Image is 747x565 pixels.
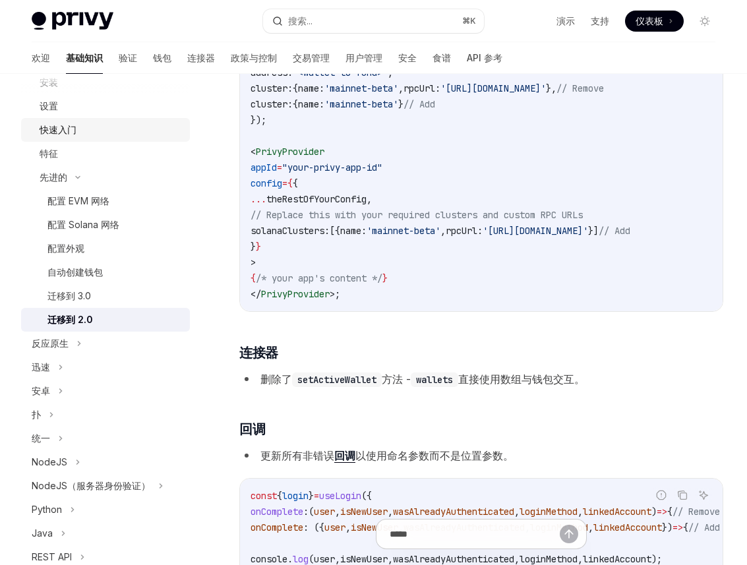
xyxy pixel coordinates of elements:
a: 基础知识 [66,42,103,74]
span: { [293,82,298,94]
font: NodeJS（服务器身份验证） [32,480,150,491]
font: 配置 Solana 网络 [47,219,119,230]
span: , [388,506,393,518]
a: 迁移到 3.0 [21,284,190,308]
code: wallets [411,372,458,387]
button: 发送消息 [560,525,578,543]
span: = [282,177,287,189]
span: // Replace this with your required clusters and custom RPC URLs [251,209,583,221]
span: { [667,506,672,518]
font: 钱包 [153,52,171,63]
span: // Remove [556,82,604,94]
span: } [251,241,256,253]
span: PrivyProvider [261,288,330,300]
a: 配置 EVM 网络 [21,189,190,213]
span: // Add [403,98,435,110]
span: } [398,98,403,110]
button: 统一 [21,427,190,450]
code: setActiveWallet [292,372,382,387]
span: ( [309,506,314,518]
span: onComplete [251,506,303,518]
font: 方法 - [382,372,411,386]
a: 迁移到 2.0 [21,308,190,332]
font: 扑 [32,409,41,420]
font: Java [32,527,53,539]
font: 交易管理 [293,52,330,63]
font: NodeJS [32,456,67,467]
span: user [314,506,335,518]
font: 搜索... [288,15,313,26]
button: 扑 [21,403,190,427]
a: API 参考 [467,42,502,74]
span: }, [546,82,556,94]
span: } [256,241,261,253]
font: 支持 [591,15,609,26]
span: }); [251,114,266,126]
span: ... [251,193,266,205]
span: rpcUrl: [446,225,483,237]
font: 连接器 [239,345,278,361]
font: 统一 [32,432,50,444]
span: ) [651,506,657,518]
button: 报告错误代码 [653,487,670,504]
span: , [440,225,446,237]
font: 回调 [239,421,265,437]
a: 政策与控制 [231,42,277,74]
font: 设置 [40,100,58,111]
button: 迅速 [21,355,190,379]
img: 灯光标志 [32,12,113,30]
span: name: [340,225,367,237]
a: 支持 [591,15,609,28]
span: cluster: [251,82,293,94]
span: ; [335,288,340,300]
input: 提问... [390,520,560,549]
button: 复制代码块中的内容 [674,487,691,504]
span: name: [298,98,324,110]
a: 欢迎 [32,42,50,74]
a: 快速入门 [21,118,190,142]
font: 反应原生 [32,338,69,349]
font: Python [32,504,62,515]
font: 连接器 [187,52,215,63]
span: /* your app's content */ [256,272,382,284]
span: => [657,506,667,518]
span: // Add [599,225,630,237]
span: = [314,490,319,502]
font: 自动创建钱包 [47,266,103,278]
span: } [382,272,388,284]
font: 以使用命名参数而不是位置参数。 [355,449,514,462]
font: 基础知识 [66,52,103,63]
font: 食谱 [433,52,451,63]
font: 仪表板 [636,15,663,26]
span: [{ [330,225,340,237]
span: solanaClusters: [251,225,330,237]
span: '[URL][DOMAIN_NAME]' [440,82,546,94]
font: 快速入门 [40,124,76,135]
span: wasAlreadyAuthenticated [393,506,514,518]
span: , [398,82,403,94]
span: loginMethod [520,506,578,518]
a: 食谱 [433,42,451,74]
a: 用户管理 [345,42,382,74]
span: cluster: [251,98,293,110]
span: : [303,506,309,518]
span: useLogin [319,490,361,502]
button: 搜索...⌘K [263,9,484,33]
font: 特征 [40,148,58,159]
a: 自动创建钱包 [21,260,190,284]
span: > [251,256,256,268]
font: API 参考 [467,52,502,63]
span: "your-privy-app-id" [282,162,382,173]
span: > [330,288,335,300]
font: 回调 [334,449,355,462]
span: , [335,506,340,518]
button: 反应原生 [21,332,190,355]
font: 配置 EVM 网络 [47,195,109,206]
span: < [251,146,256,158]
font: 直接使用数组与钱包交互。 [458,372,585,386]
font: 更新所有非错误 [260,449,334,462]
font: 迁移到 2.0 [47,314,93,325]
font: 配置外观 [47,243,84,254]
button: Python [21,498,190,521]
font: 迅速 [32,361,50,372]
